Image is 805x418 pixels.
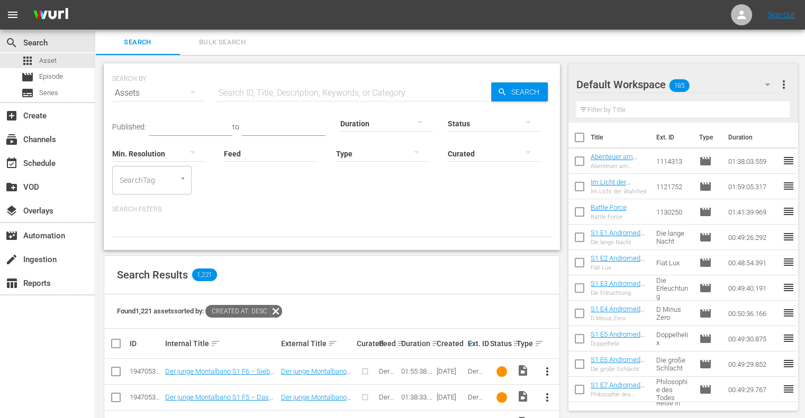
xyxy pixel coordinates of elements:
div: [DATE] [437,393,465,401]
div: Fiat Lux [591,264,648,271]
a: S1 E6 Andromeda (FSK12) [591,356,645,371]
td: Philosophie des Todes [652,377,694,402]
td: 00:49:29.852 [723,351,782,377]
span: Episode [699,155,711,168]
a: S1 E5 Andromeda (FSK12) [591,330,645,346]
span: Episode [699,383,711,396]
div: 194705383 [130,367,162,375]
span: more_vert [777,78,790,91]
th: Title [591,123,650,152]
span: keyboard_arrow_down [465,339,475,348]
td: 01:38:03.559 [723,148,782,174]
td: 00:49:29.767 [723,377,782,402]
div: 01:38:33.480 [401,393,433,401]
span: Episode [21,71,34,83]
span: Series [21,87,34,99]
span: Overlays [5,205,18,217]
span: reorder [782,281,794,294]
span: sort [397,339,406,348]
span: 1,221 [192,268,217,281]
div: Status [490,337,513,350]
span: 185 [669,75,689,97]
span: sort [328,339,338,348]
span: more_vert [540,365,553,378]
span: Schedule [5,157,18,170]
span: Episode [699,307,711,320]
td: 00:49:30.875 [723,326,782,351]
td: Die lange Nacht [652,225,694,250]
button: more_vert [534,385,559,410]
div: 01:55:38.000 [401,367,433,375]
span: reorder [782,230,794,243]
div: Die Erleuchtung [591,290,648,296]
span: Episode [699,332,711,345]
div: External Title [281,337,354,350]
span: reorder [782,256,794,268]
a: S1 E7 Andromeda (FSK12) [591,381,645,397]
div: Ext. ID [467,339,486,348]
td: 01:41:39.969 [723,199,782,225]
span: Episode [699,180,711,193]
td: D Minus Zero [652,301,694,326]
div: Die lange Nacht [591,239,648,246]
div: Battle Force [591,213,627,220]
td: 00:48:54.391 [723,250,782,275]
a: Der junge Montalbano S1 F6 – Sieben Montage [281,367,351,391]
span: Episode [699,231,711,244]
a: Abenteuer am Flussufer [591,153,637,169]
td: Doppelhelix [652,326,694,351]
td: 1130250 [652,199,694,225]
span: sort [431,339,441,348]
span: VOD [5,181,18,193]
div: ID [130,339,162,348]
a: S1 E1 Andromeda (FSK12) [591,229,645,245]
span: Bulk Search [186,36,258,49]
div: Die große Schlacht [591,366,648,373]
span: reorder [782,357,794,370]
th: Duration [721,123,785,152]
div: Duration [401,337,433,350]
td: 00:49:40.191 [723,275,782,301]
div: Curated [356,339,375,348]
span: Create [5,109,18,122]
th: Ext. ID [650,123,692,152]
span: sort [211,339,220,348]
div: Doppelhelix [591,340,648,347]
div: Internal Title [165,337,277,350]
div: Abenteuer am Flussufer [591,163,648,170]
a: S1 E3 Andromeda (FSK12) [591,280,645,295]
span: Search [5,36,18,49]
a: Battle Force [591,203,627,211]
span: Series [39,88,58,98]
span: Created At: desc [205,305,269,318]
span: reorder [782,154,794,167]
div: 194705382 [130,393,162,401]
td: 1114313 [652,148,694,174]
button: Open [178,173,188,183]
button: more_vert [777,72,790,97]
td: 00:49:26.292 [723,225,782,250]
span: Reports [5,277,18,290]
td: Die große Schlacht [652,351,694,377]
p: Search Filters: [112,205,551,214]
span: Found 1,221 assets sorted by: [117,307,282,315]
span: menu [6,8,19,21]
div: Assets [112,78,205,108]
span: reorder [782,306,794,319]
span: Episode [39,71,63,82]
span: sort [513,339,522,348]
td: 00:50:36.166 [723,301,782,326]
td: Fiat Lux [652,250,694,275]
span: Search [102,36,174,49]
span: to [232,123,239,131]
span: reorder [782,383,794,395]
span: reorder [782,332,794,345]
span: more_vert [540,391,553,404]
span: Video [517,364,529,377]
span: Ingestion [5,253,18,266]
a: S1 E4 Andromeda (FSK12) [591,305,645,321]
div: D Minus Zero [591,315,648,322]
span: Search [507,82,548,101]
span: Asset [39,55,57,66]
span: Episode [699,358,711,370]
